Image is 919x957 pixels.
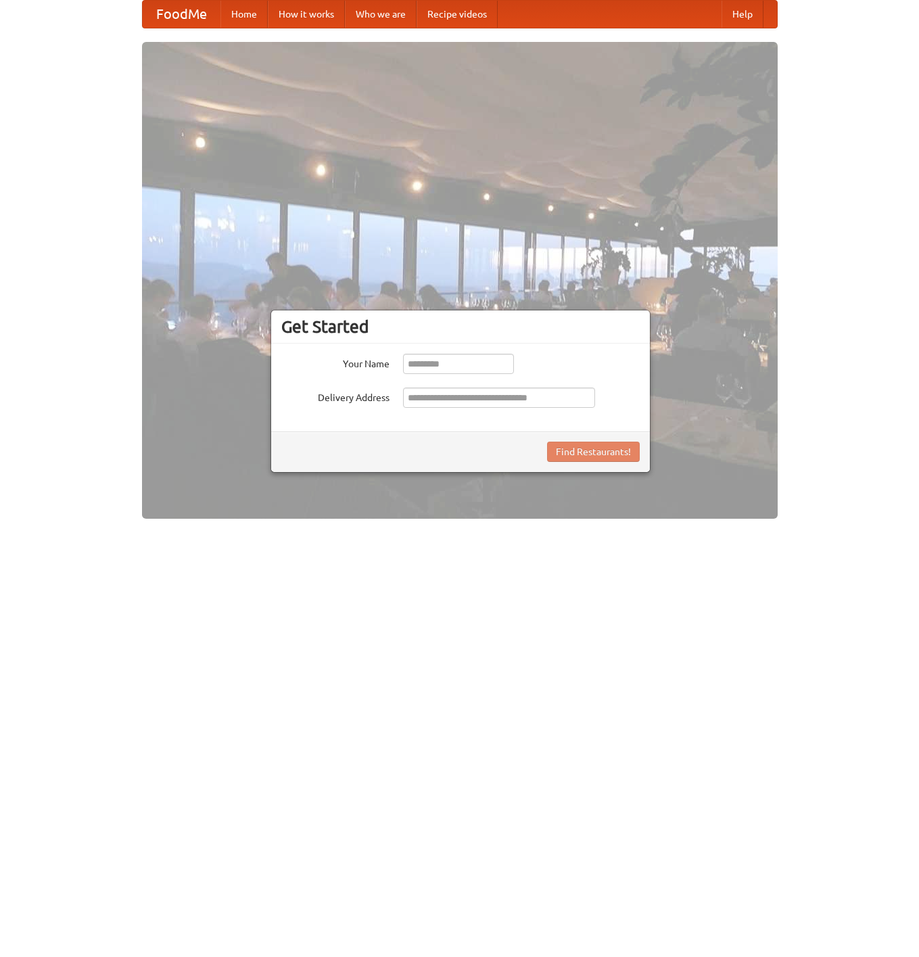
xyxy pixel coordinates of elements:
[345,1,417,28] a: Who we are
[281,354,390,371] label: Your Name
[547,442,640,462] button: Find Restaurants!
[417,1,498,28] a: Recipe videos
[281,388,390,404] label: Delivery Address
[722,1,763,28] a: Help
[143,1,220,28] a: FoodMe
[281,317,640,337] h3: Get Started
[268,1,345,28] a: How it works
[220,1,268,28] a: Home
